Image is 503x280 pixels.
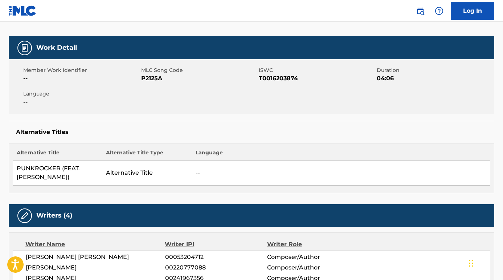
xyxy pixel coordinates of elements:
[432,4,446,18] div: Help
[165,253,267,261] span: 00053204712
[20,211,29,220] img: Writers
[467,245,503,280] div: Widget de chat
[267,253,360,261] span: Composer/Author
[141,74,257,83] span: P2125A
[259,74,375,83] span: T0016203874
[377,66,493,74] span: Duration
[13,161,103,186] td: PUNKROCKER (FEAT. [PERSON_NAME])
[23,90,139,98] span: Language
[165,263,267,272] span: 00220777088
[16,129,487,136] h5: Alternative Titles
[435,7,443,15] img: help
[267,263,360,272] span: Composer/Author
[451,2,494,20] a: Log In
[20,44,29,52] img: Work Detail
[102,149,192,161] th: Alternative Title Type
[25,240,165,249] div: Writer Name
[259,66,375,74] span: ISWC
[165,240,267,249] div: Writer IPI
[141,66,257,74] span: MLC Song Code
[26,253,165,261] span: [PERSON_NAME] [PERSON_NAME]
[377,74,493,83] span: 04:06
[23,66,139,74] span: Member Work Identifier
[102,161,192,186] td: Alternative Title
[23,74,139,83] span: --
[36,44,77,52] h5: Work Detail
[13,149,103,161] th: Alternative Title
[23,98,139,106] span: --
[416,7,425,15] img: search
[469,252,473,274] div: Glisser
[192,161,490,186] td: --
[413,4,428,18] a: Public Search
[467,245,503,280] iframe: Chat Widget
[26,263,165,272] span: [PERSON_NAME]
[36,211,72,220] h5: Writers (4)
[192,149,490,161] th: Language
[9,5,37,16] img: MLC Logo
[267,240,360,249] div: Writer Role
